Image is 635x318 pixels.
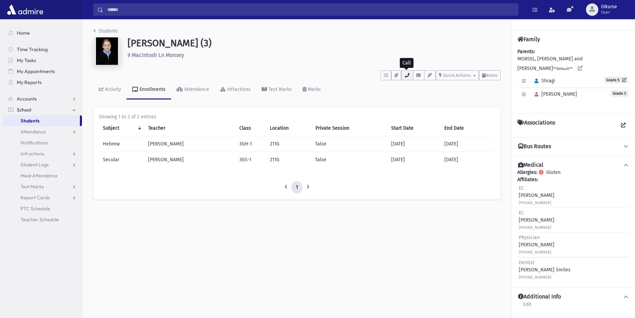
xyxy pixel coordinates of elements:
span: Infractions [21,151,44,157]
th: Subject [99,120,144,136]
h4: Additional Info [518,293,561,301]
nav: breadcrumb [93,27,118,37]
a: PTC Schedule [3,203,82,214]
div: Call [400,58,414,68]
img: AdmirePro [5,3,45,16]
td: [DATE] [387,136,440,152]
span: Report Cards [21,195,50,201]
span: Students [21,118,39,124]
a: Activity [93,80,127,99]
div: Test Marks [267,86,292,92]
a: Time Tracking [3,44,82,55]
th: Location [266,120,311,136]
th: Class [235,120,266,136]
a: Test Marks [256,80,297,99]
span: Attendance [21,129,46,135]
span: Grade 3 [611,90,628,97]
span: Notes [486,73,498,78]
div: Enrollments [138,86,166,92]
button: Medical [517,162,630,169]
input: Search [103,3,518,16]
button: Additional Info [517,293,630,301]
span: PTC Schedule [21,205,50,212]
span: Dentist [519,260,535,266]
div: [PERSON_NAME] [519,185,554,206]
small: [PHONE_NUMBER] [519,275,551,280]
td: false [311,152,387,168]
b: Parents: [517,49,535,55]
a: My Reports [3,77,82,88]
span: School [17,107,31,113]
td: false [311,136,387,152]
td: [PERSON_NAME] [144,136,235,152]
a: Report Cards [3,192,82,203]
a: 1 [291,181,302,193]
td: 3GS-1 [235,152,266,168]
th: Start Date [387,120,440,136]
span: Notifications [21,140,48,146]
td: [PERSON_NAME] [144,152,235,168]
span: Home [17,30,30,36]
a: Enrollments [127,80,171,99]
a: Accounts [3,93,82,104]
span: Test Marks [21,184,44,190]
div: Attendance [183,86,209,92]
span: Time Tracking [17,46,48,52]
td: Hebrew [99,136,144,152]
b: Affiliates: [517,177,538,182]
div: Gluten [517,169,630,282]
button: Quick Actions [436,70,479,80]
span: Shragi [531,78,555,84]
div: Marks [307,86,321,92]
div: Activity [104,86,121,92]
b: Allergies: [517,169,537,175]
td: 211G [266,136,311,152]
td: [DATE] [440,152,495,168]
span: My Reports [17,79,41,85]
td: 211G [266,152,311,168]
span: User [601,10,617,15]
a: Attendance [171,80,215,99]
a: Home [3,27,82,38]
a: Infractions [215,80,256,99]
img: Z [93,37,121,65]
button: Notes [479,70,501,80]
span: Physician [519,235,540,240]
span: GNurse [601,4,617,10]
th: End Date [440,120,495,136]
span: [PERSON_NAME] [531,91,577,97]
h4: Bus Routes [518,143,551,150]
div: MORSEL, [PERSON_NAME] and [PERSON_NAME] [517,48,630,108]
a: Edit [523,301,532,313]
a: My Appointments [3,66,82,77]
button: Bus Routes [517,143,630,150]
h4: Associations [517,119,555,132]
small: [PHONE_NUMBER] [519,250,551,255]
td: [DATE] [387,152,440,168]
th: Private Session [311,120,387,136]
a: Infractions [3,148,82,159]
h6: 9 MacIntosh Ln Monsey [128,52,501,58]
div: Showing 1 to 2 of 2 entries [99,113,495,120]
a: My Tasks [3,55,82,66]
a: Meal Attendance [3,170,82,181]
div: [PERSON_NAME] [519,209,554,231]
div: [PERSON_NAME] Smiles [519,259,571,281]
div: Infractions [226,86,251,92]
td: 3GH-1 [235,136,266,152]
small: [PHONE_NUMBER] [519,225,551,230]
h4: Medical [518,162,543,169]
h1: [PERSON_NAME] (3) [128,37,501,49]
span: My Tasks [17,57,36,63]
a: Grade 5 [604,76,628,83]
h4: Family [517,36,540,43]
span: Quick Actions [443,73,471,78]
a: Students [93,28,118,34]
span: Student Logs [21,162,49,168]
a: Attendance [3,126,82,137]
th: Teacher [144,120,235,136]
span: Meal Attendance [21,173,58,179]
span: EC [519,210,524,216]
a: School [3,104,82,115]
td: Secular [99,152,144,168]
